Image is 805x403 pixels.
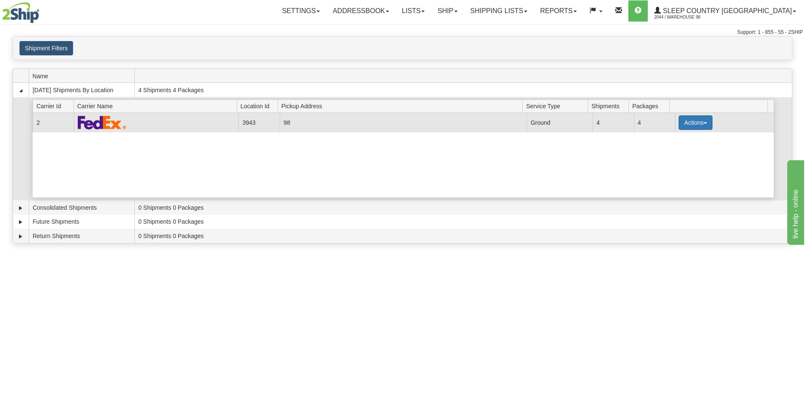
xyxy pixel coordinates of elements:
button: Shipment Filters [19,41,73,55]
td: 4 Shipments 4 Packages [134,83,792,97]
span: Name [33,69,134,82]
td: Consolidated Shipments [29,200,134,215]
img: logo2044.jpg [2,2,39,23]
img: FedEx Express® [78,115,126,129]
a: Collapse [16,86,25,95]
span: Carrier Id [36,99,74,112]
a: Expand [16,218,25,226]
td: [DATE] Shipments By Location [29,83,134,97]
span: Location Id [240,99,278,112]
button: Actions [679,115,712,130]
td: 4 [634,113,675,132]
a: Shipping lists [464,0,534,22]
a: Expand [16,204,25,212]
div: Support: 1 - 855 - 55 - 2SHIP [2,29,803,36]
td: 4 [592,113,633,132]
span: Carrier Name [77,99,237,112]
td: Future Shipments [29,215,134,229]
a: Settings [276,0,326,22]
span: 2044 / Warehouse 98 [654,13,718,22]
td: 2 [33,113,74,132]
a: Lists [396,0,431,22]
span: Pickup Address [281,99,523,112]
td: Ground [527,113,592,132]
span: Sleep Country [GEOGRAPHIC_DATA] [661,7,792,14]
span: Shipments [592,99,629,112]
td: 0 Shipments 0 Packages [134,215,792,229]
div: live help - online [6,5,78,15]
span: Packages [632,99,669,112]
a: Expand [16,232,25,241]
td: 0 Shipments 0 Packages [134,200,792,215]
a: Addressbook [326,0,396,22]
td: 98 [280,113,527,132]
iframe: chat widget [786,158,804,244]
td: 3943 [238,113,279,132]
a: Ship [431,0,464,22]
a: Sleep Country [GEOGRAPHIC_DATA] 2044 / Warehouse 98 [648,0,802,22]
span: Service Type [526,99,588,112]
a: Reports [534,0,583,22]
td: Return Shipments [29,229,134,243]
td: 0 Shipments 0 Packages [134,229,792,243]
